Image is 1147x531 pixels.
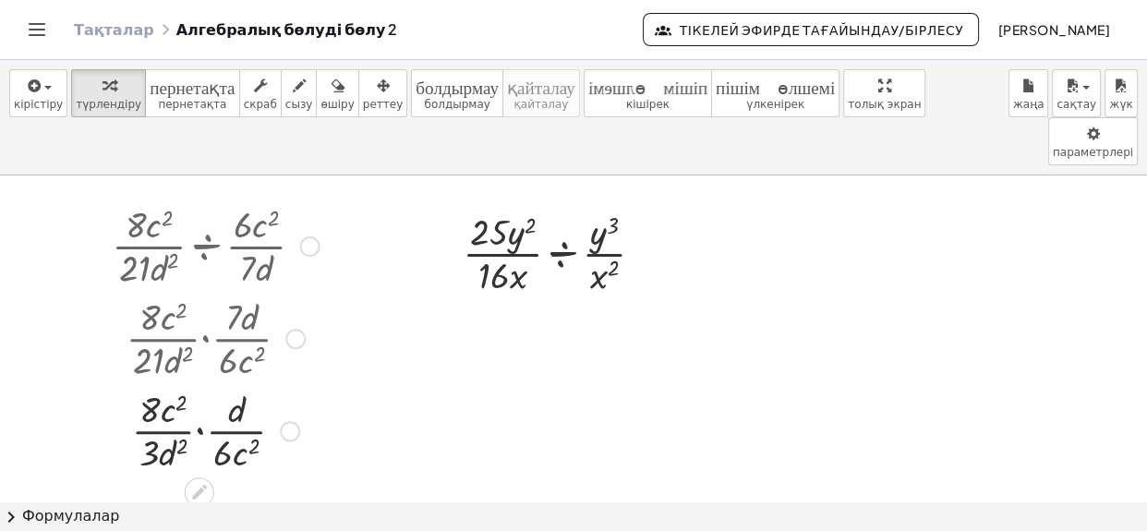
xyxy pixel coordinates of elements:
font: болдырмау [424,98,489,111]
font: сақтау [1056,98,1096,111]
button: сақтау [1052,69,1101,117]
button: пішім_өлшеміүлкенірек [711,69,839,117]
button: пішім_өлшемікішірек [584,69,712,117]
font: қайталау [513,98,568,111]
font: пернетақта [158,98,226,111]
font: түрлендіру [76,98,141,111]
font: пішім_өлшемі [716,77,835,94]
font: параметрлері [1053,146,1133,159]
button: жүк [1105,69,1138,117]
button: түрлендіру [71,69,146,117]
button: скраб [239,69,282,117]
button: реттеу [358,69,407,117]
font: сызу [285,98,313,111]
button: кірістіру [9,69,67,117]
button: Тікелей эфирде тағайындау/бірлесу [643,13,979,46]
font: жүк [1109,98,1132,111]
font: пернетақта [150,77,235,94]
font: жаңа [1013,98,1044,111]
font: Формулалар [22,507,119,525]
font: кішірек [626,98,670,111]
button: сызу [281,69,318,117]
font: үлкенірек [746,98,804,111]
font: скраб [244,98,277,111]
button: өшіру [316,69,358,117]
font: толық экран [848,98,921,111]
button: Навигацияны ауыстырып қосу [22,15,52,44]
font: [PERSON_NAME] [998,21,1110,38]
button: пернетақтапернетақта [145,69,239,117]
font: пішім_өлшемі [588,77,707,94]
button: болдырмауболдырмау [411,69,503,117]
font: болдырмау [416,77,499,94]
font: қайталау [507,77,575,94]
button: параметрлері [1048,117,1138,165]
button: қайталауқайталау [502,69,580,117]
div: Edit math [185,477,214,507]
button: [PERSON_NAME] [983,13,1125,46]
font: Тақталар [74,19,154,39]
a: Тақталар [74,20,154,39]
font: кірістіру [14,98,63,111]
button: жаңа [1008,69,1048,117]
font: реттеу [363,98,403,111]
font: Тікелей эфирде тағайындау/бірлесу [680,21,963,38]
font: өшіру [320,98,354,111]
button: толық экран [843,69,925,117]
